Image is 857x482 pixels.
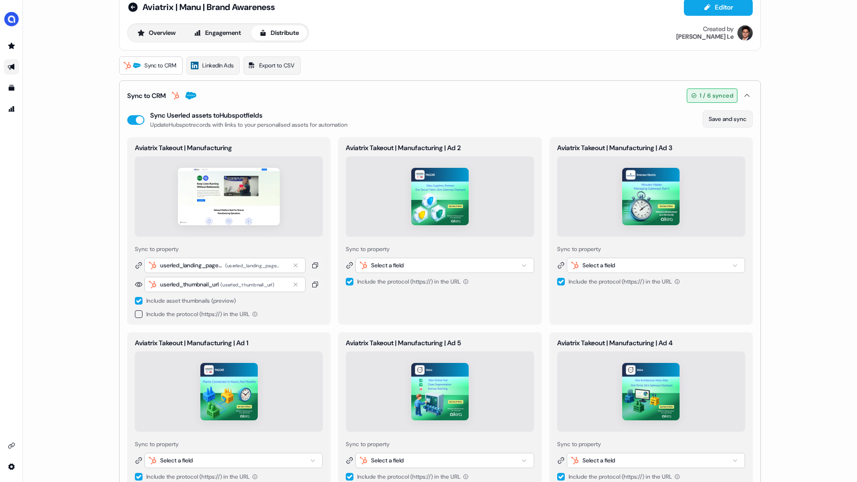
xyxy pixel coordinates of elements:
div: Sync to property [346,439,534,449]
a: Go to outbound experience [4,59,19,75]
button: Select a field [567,453,745,468]
a: LinkedIn Ads [187,56,240,75]
div: Aviatrix Takeout | Manufacturing | Ad 1 [135,338,323,348]
button: Engagement [186,25,249,41]
div: Sync Userled assets to Hubspot fields [150,110,263,120]
span: Aviatrix | Manu | Brand Awareness [143,1,275,13]
button: Select a field [355,258,534,273]
div: Sync to property [135,244,323,254]
img: asset preview [178,168,280,225]
div: userled_landing_page_url [160,261,223,270]
div: Aviatrix Takeout | Manufacturing | Ad 5 [346,338,534,348]
a: Go to templates [4,80,19,96]
div: Select a field [582,261,615,270]
div: Select a field [582,456,615,465]
div: Sync to property [557,244,745,254]
div: ( userled_thumbnail_url ) [220,281,275,289]
div: Update Hubspot records with links to your personalised assets for automation [150,120,348,130]
div: Select a field [371,456,404,465]
div: Sync to CRM [127,91,166,100]
span: Include the protocol (https://) in the URL [146,473,250,481]
div: Select a field [160,456,193,465]
button: Save and sync [703,110,753,128]
div: Sync to property [135,439,323,449]
a: Go to integrations [4,459,19,474]
a: Go to attribution [4,101,19,117]
button: userled_thumbnail_url(userled_thumbnail_url) [144,277,306,292]
a: Editor [684,3,753,13]
div: ( userled_landing_page_url ) [225,262,282,270]
span: Include the protocol (https://) in the URL [569,278,672,285]
span: Include the protocol (https://) in the URL [146,310,250,318]
div: Aviatrix Takeout | Manufacturing [135,143,323,153]
div: Sync to property [557,439,745,449]
img: asset preview [411,363,469,420]
span: Sync to CRM [144,61,176,70]
span: Export to CSV [259,61,295,70]
div: Aviatrix Takeout | Manufacturing | Ad 3 [557,143,745,153]
a: Export to CSV [243,56,301,75]
div: [PERSON_NAME] Le [676,33,734,41]
span: Include the protocol (https://) in the URL [569,473,672,481]
button: userled_landing_page_url(userled_landing_page_url) [144,258,306,273]
button: Select a field [144,453,323,468]
span: LinkedIn Ads [202,61,233,70]
div: Select a field [371,261,404,270]
span: Include the protocol (https://) in the URL [357,278,461,285]
div: Aviatrix Takeout | Manufacturing | Ad 4 [557,338,745,348]
button: Overview [129,25,184,41]
div: userled_thumbnail_url [160,280,219,289]
button: Select a field [355,453,534,468]
img: asset preview [622,363,680,420]
button: Select a field [567,258,745,273]
div: Aviatrix Takeout | Manufacturing | Ad 2 [346,143,534,153]
span: 1 / 6 synced [700,91,733,100]
span: Include the protocol (https://) in the URL [357,473,461,481]
img: asset preview [411,168,469,225]
div: Include asset thumbnails (preview) [146,296,236,306]
a: Go to integrations [4,438,19,453]
img: Hugh [737,25,753,41]
button: Distribute [251,25,307,41]
img: asset preview [622,168,680,225]
div: Created by [703,25,734,33]
div: Sync to property [346,244,534,254]
button: Sync to CRM1 / 6 synced [127,81,753,110]
img: asset preview [200,363,258,420]
a: Go to prospects [4,38,19,54]
a: Sync to CRM [119,56,183,75]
